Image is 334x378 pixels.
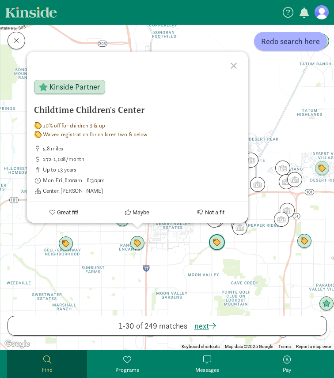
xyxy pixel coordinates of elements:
div: Click to see details [115,212,130,227]
div: Click to see details [319,296,334,311]
div: Click to see details [287,172,302,187]
span: Messages [195,366,219,374]
span: 272-1,108/month [43,156,241,163]
a: Find [7,350,87,378]
a: Terms [278,344,291,349]
div: Click to see details [243,153,258,168]
div: Click to see details [279,174,294,189]
a: Pay [247,350,327,378]
span: 5.8 miles [43,145,241,152]
a: Kinside [5,7,57,18]
div: Click to see details [207,213,222,228]
div: Click to see details [274,212,289,227]
span: Mon-Fri, 6:00am - 6:30pm [43,177,241,184]
div: Click to see details [58,236,73,251]
span: up to 13 years [43,166,241,173]
button: Great fit! [27,202,101,223]
div: Click to see details [275,161,290,176]
div: Click to see details [232,220,247,235]
a: Programs [87,350,167,378]
a: Report a map error [296,344,331,349]
span: 10% off for children 2 & up [43,122,105,129]
a: Open this area in Google Maps (opens a new window) [3,338,32,350]
div: Click to see details [235,159,250,174]
span: 1-30 of 249 matches [119,320,187,332]
h5: Childtime Children's Center [34,105,241,115]
span: Find [42,366,53,374]
span: Not a fit [205,209,224,216]
div: Click to see details [280,203,295,218]
span: Maybe [133,209,149,216]
img: Google [3,338,32,350]
div: Click to see details [250,177,265,192]
span: Programs [115,366,139,374]
span: Great fit! [57,209,78,216]
span: Pay [283,366,291,374]
button: Not a fit [174,202,248,223]
span: Waived registration for children two & below [43,131,148,138]
button: next [194,320,216,332]
div: Click to see details [209,212,224,227]
button: Redo search here [254,32,327,51]
div: Click to see details [233,210,248,225]
span: Kinside Partner [49,83,100,91]
div: Click to see details [130,236,145,251]
div: Click to see details [315,34,330,49]
button: Maybe [100,202,174,223]
button: Keyboard shortcuts [182,344,220,350]
div: Click to see details [315,161,330,176]
span: Redo search here [261,35,320,47]
div: Click to see details [232,218,247,233]
span: Map data ©2025 Google [225,344,273,349]
div: Click to see details [297,234,312,249]
div: Click to see details [209,234,225,251]
span: Center, [PERSON_NAME] [43,187,241,195]
a: Messages [167,350,247,378]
